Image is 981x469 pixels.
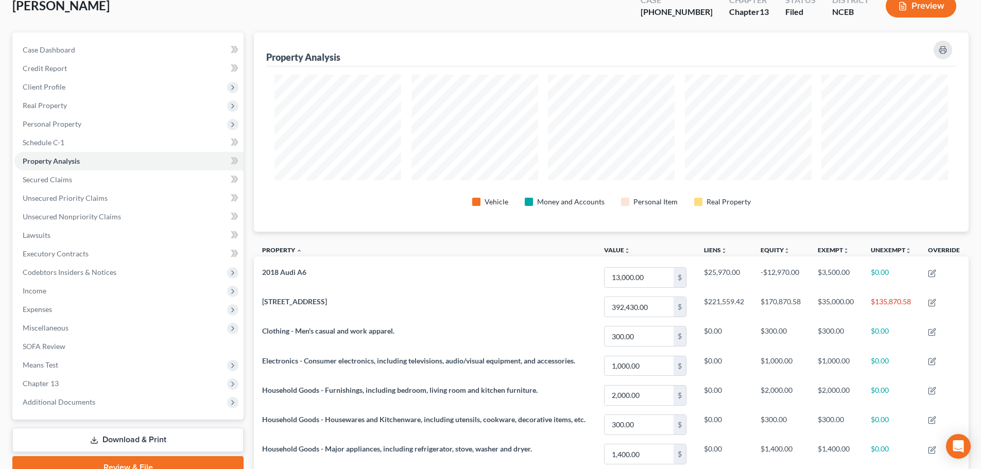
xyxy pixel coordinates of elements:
a: Equityunfold_more [761,246,790,254]
div: Filed [785,6,816,18]
div: $ [674,297,686,317]
input: 0.00 [605,326,674,346]
td: $35,000.00 [810,292,863,322]
span: Unsecured Priority Claims [23,194,108,202]
span: Electronics - Consumer electronics, including televisions, audio/visual equipment, and accessories. [262,356,575,365]
div: Real Property [707,197,751,207]
span: 13 [760,7,769,16]
span: Clothing - Men's casual and work apparel. [262,326,394,335]
div: $ [674,444,686,464]
a: Unsecured Nonpriority Claims [14,207,244,226]
a: SOFA Review [14,337,244,356]
td: $135,870.58 [863,292,920,322]
div: $ [674,356,686,376]
span: Real Property [23,101,67,110]
td: $221,559.42 [696,292,753,322]
div: $ [674,326,686,346]
div: Personal Item [633,197,678,207]
span: 2018 Audi A6 [262,268,306,276]
td: $1,400.00 [810,439,863,468]
td: $0.00 [863,351,920,380]
td: $25,970.00 [696,263,753,292]
span: Household Goods - Major appliances, including refrigerator, stove, washer and dryer. [262,444,532,453]
a: Unexemptunfold_more [871,246,911,254]
span: Expenses [23,305,52,314]
td: $300.00 [752,322,810,351]
span: Secured Claims [23,175,72,184]
td: $170,870.58 [752,292,810,322]
a: Lawsuits [14,226,244,245]
span: SOFA Review [23,342,65,351]
td: $2,000.00 [752,380,810,410]
input: 0.00 [605,297,674,317]
a: Liensunfold_more [704,246,727,254]
td: $0.00 [696,322,753,351]
div: Money and Accounts [537,197,605,207]
a: Secured Claims [14,170,244,189]
span: Codebtors Insiders & Notices [23,268,116,276]
a: Executory Contracts [14,245,244,263]
a: Download & Print [12,428,244,452]
td: $0.00 [696,439,753,468]
input: 0.00 [605,356,674,376]
i: unfold_more [624,248,630,254]
td: $0.00 [696,380,753,410]
td: $300.00 [810,410,863,439]
i: unfold_more [721,248,727,254]
td: $0.00 [863,263,920,292]
div: NCEB [832,6,869,18]
td: $0.00 [863,380,920,410]
div: $ [674,268,686,287]
input: 0.00 [605,386,674,405]
td: $1,400.00 [752,439,810,468]
a: Unsecured Priority Claims [14,189,244,207]
a: Property expand_less [262,246,302,254]
td: -$12,970.00 [752,263,810,292]
td: $0.00 [863,322,920,351]
div: Property Analysis [266,51,340,63]
td: $0.00 [696,410,753,439]
input: 0.00 [605,415,674,435]
td: $3,500.00 [810,263,863,292]
span: Lawsuits [23,231,50,239]
div: [PHONE_NUMBER] [641,6,713,18]
div: $ [674,386,686,405]
input: 0.00 [605,444,674,464]
span: [STREET_ADDRESS] [262,297,327,306]
span: Income [23,286,46,295]
span: Client Profile [23,82,65,91]
input: 0.00 [605,268,674,287]
div: Chapter [729,6,769,18]
a: Property Analysis [14,152,244,170]
span: Miscellaneous [23,323,68,332]
div: Open Intercom Messenger [946,434,971,459]
a: Schedule C-1 [14,133,244,152]
td: $0.00 [863,410,920,439]
td: $300.00 [810,322,863,351]
span: Executory Contracts [23,249,89,258]
th: Override [920,240,969,263]
td: $1,000.00 [752,351,810,380]
span: Case Dashboard [23,45,75,54]
td: $1,000.00 [810,351,863,380]
i: unfold_more [784,248,790,254]
span: Household Goods - Housewares and Kitchenware, including utensils, cookware, decorative items, etc. [262,415,586,424]
td: $300.00 [752,410,810,439]
span: Schedule C-1 [23,138,64,147]
div: Vehicle [485,197,508,207]
i: unfold_more [843,248,849,254]
i: unfold_more [905,248,911,254]
td: $2,000.00 [810,380,863,410]
span: Unsecured Nonpriority Claims [23,212,121,221]
a: Exemptunfold_more [818,246,849,254]
span: Credit Report [23,64,67,73]
div: $ [674,415,686,435]
td: $0.00 [863,439,920,468]
span: Property Analysis [23,157,80,165]
a: Case Dashboard [14,41,244,59]
span: Chapter 13 [23,379,59,388]
span: Personal Property [23,119,81,128]
td: $0.00 [696,351,753,380]
span: Means Test [23,360,58,369]
i: expand_less [296,248,302,254]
